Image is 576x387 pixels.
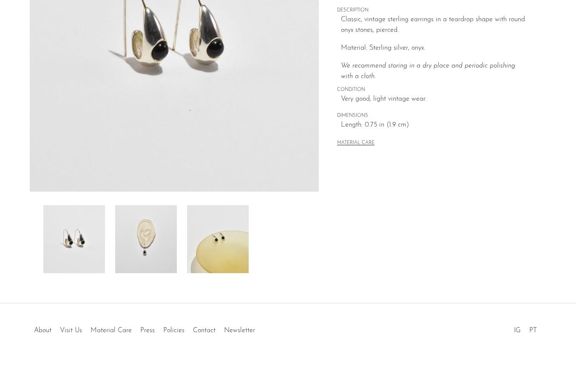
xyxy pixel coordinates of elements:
span: Very good; light vintage wear. [341,94,528,105]
a: IG [514,327,521,334]
ul: Quick links [30,320,259,336]
a: Material Care [91,327,132,334]
p: Material: Sterling silver, onyx. [341,43,528,54]
a: Visit Us [60,327,82,334]
a: Policies [163,327,184,334]
span: DIMENSIONS [337,112,528,120]
img: Onyx Teardrop Earrings [43,205,105,273]
span: CONDITION [337,86,528,94]
a: PT [529,327,537,334]
img: Onyx Teardrop Earrings [115,205,177,273]
img: Onyx Teardrop Earrings [187,205,249,273]
ul: Social Medias [510,320,541,336]
button: MATERIAL CARE [337,140,375,147]
a: Press [140,327,155,334]
a: About [34,327,51,334]
p: Classic, vintage sterling earrings in a teardrop shape with round onyx stones, pierced. [341,14,528,36]
span: DESCRIPTION [337,7,528,14]
a: Contact [193,327,216,334]
i: We recommend storing in a dry place and periodic polishing with a cloth. [341,62,515,80]
span: Length: 0.75 in (1.9 cm) [341,120,528,131]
